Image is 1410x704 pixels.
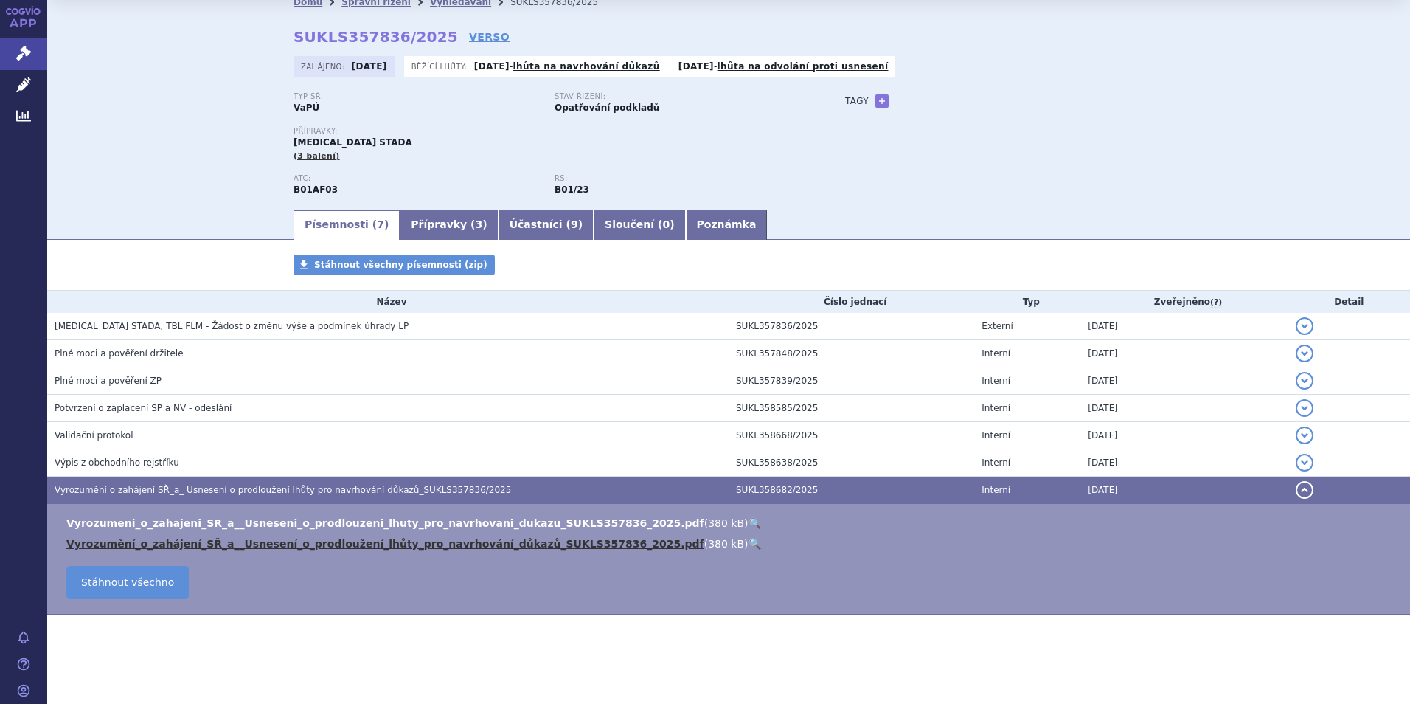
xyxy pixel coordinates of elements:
strong: [DATE] [352,61,387,72]
span: Zahájeno: [301,61,347,72]
span: 380 kB [708,517,744,529]
span: Stáhnout všechny písemnosti (zip) [314,260,487,270]
span: 7 [377,218,384,230]
span: 3 [476,218,483,230]
button: detail [1296,345,1313,362]
th: Typ [974,291,1080,313]
a: lhůta na odvolání proti usnesení [718,61,889,72]
a: lhůta na navrhování důkazů [513,61,660,72]
td: SUKL358668/2025 [729,422,974,449]
p: RS: [555,174,801,183]
th: Číslo jednací [729,291,974,313]
span: Vyrozumění o zahájení SŘ_a_ Usnesení o prodloužení lhůty pro navrhování důkazů_SUKLS357836/2025 [55,485,511,495]
a: VERSO [469,30,510,44]
th: Detail [1288,291,1410,313]
a: 🔍 [749,517,761,529]
td: [DATE] [1080,449,1288,477]
span: Validační protokol [55,430,133,441]
th: Název [47,291,729,313]
li: ( ) [66,536,1395,551]
button: detail [1296,427,1313,444]
span: 9 [571,218,578,230]
p: - [474,61,660,72]
span: Interní [982,430,1010,441]
strong: VaPÚ [294,103,319,113]
span: Interní [982,348,1010,359]
a: Vyrozumeni_o_zahajeni_SR_a__Usneseni_o_prodlouzeni_lhuty_pro_navrhovani_dukazu_SUKLS357836_2025.pdf [66,517,704,529]
strong: Opatřování podkladů [555,103,659,113]
span: (3 balení) [294,151,340,161]
span: 380 kB [708,538,744,550]
a: Stáhnout všechny písemnosti (zip) [294,255,495,275]
strong: SUKLS357836/2025 [294,28,458,46]
abbr: (?) [1210,297,1222,308]
p: Typ SŘ: [294,92,540,101]
td: SUKL357839/2025 [729,367,974,395]
span: Interní [982,485,1010,495]
a: Poznámka [686,210,768,240]
a: Účastníci (9) [499,210,594,240]
a: Přípravky (3) [400,210,498,240]
a: 🔍 [749,538,761,550]
td: [DATE] [1080,340,1288,367]
span: Externí [982,321,1013,331]
span: Potvrzení o zaplacení SP a NV - odeslání [55,403,232,413]
td: SUKL357848/2025 [729,340,974,367]
td: [DATE] [1080,422,1288,449]
p: Stav řízení: [555,92,801,101]
strong: [DATE] [474,61,510,72]
td: [DATE] [1080,367,1288,395]
p: - [678,61,889,72]
th: Zveřejněno [1080,291,1288,313]
span: Interní [982,458,1010,468]
td: [DATE] [1080,477,1288,504]
td: [DATE] [1080,395,1288,422]
span: Plné moci a pověření ZP [55,376,162,386]
button: detail [1296,454,1313,472]
a: Sloučení (0) [594,210,685,240]
strong: EDOXABAN [294,184,338,195]
a: Vyrozumění_o_zahájení_SŘ_a__Usnesení_o_prodloužení_lhůty_pro_navrhování_důkazů_SUKLS357836_2025.pdf [66,538,704,550]
button: detail [1296,399,1313,417]
span: Běžící lhůty: [411,61,470,72]
button: detail [1296,481,1313,499]
span: Interní [982,376,1010,386]
span: EDOXABAN STADA, TBL FLM - Žádost o změnu výše a podmínek úhrady LP [55,321,409,331]
button: detail [1296,372,1313,390]
p: ATC: [294,174,540,183]
a: Stáhnout všechno [66,566,189,599]
span: [MEDICAL_DATA] STADA [294,137,412,148]
td: SUKL358638/2025 [729,449,974,477]
h3: Tagy [845,92,869,110]
td: SUKL358585/2025 [729,395,974,422]
button: detail [1296,317,1313,335]
a: + [875,94,889,108]
span: Výpis z obchodního rejstříku [55,458,179,468]
span: 0 [662,218,670,230]
a: Písemnosti (7) [294,210,400,240]
td: [DATE] [1080,313,1288,340]
td: SUKL358682/2025 [729,477,974,504]
span: Plné moci a pověření držitele [55,348,184,359]
p: Přípravky: [294,127,816,136]
td: SUKL357836/2025 [729,313,974,340]
span: Interní [982,403,1010,413]
strong: [DATE] [678,61,714,72]
strong: gatrany a xabany vyšší síly [555,184,589,195]
li: ( ) [66,516,1395,531]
